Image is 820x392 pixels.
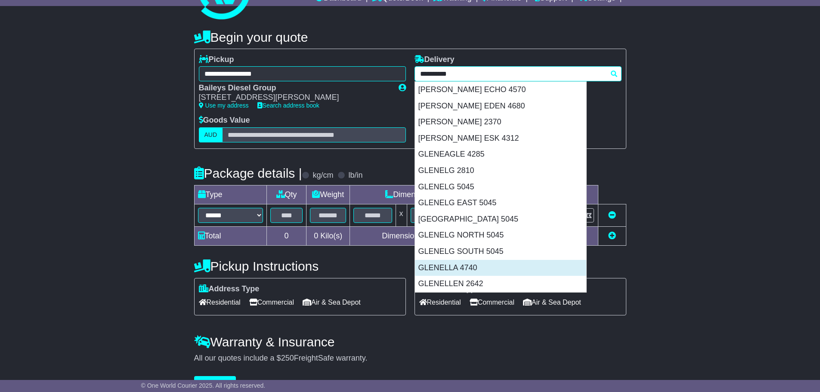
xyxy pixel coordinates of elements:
[266,185,306,204] td: Qty
[523,296,581,309] span: Air & Sea Depot
[348,171,362,180] label: lb/in
[396,204,407,226] td: x
[306,185,350,204] td: Weight
[608,231,616,240] a: Add new item
[314,231,318,240] span: 0
[257,102,319,109] a: Search address book
[199,127,223,142] label: AUD
[194,166,302,180] h4: Package details |
[415,227,586,244] div: GLENELG NORTH 5045
[415,179,586,195] div: GLENELG 5045
[313,171,333,180] label: kg/cm
[415,55,455,65] label: Delivery
[199,296,241,309] span: Residential
[141,382,266,389] span: © One World Courier 2025. All rights reserved.
[199,102,249,109] a: Use my address
[415,276,586,292] div: GLENELLEN 2642
[194,185,266,204] td: Type
[194,30,626,44] h4: Begin your quote
[608,211,616,219] a: Remove this item
[194,354,626,363] div: All our quotes include a $ FreightSafe warranty.
[419,296,461,309] span: Residential
[194,226,266,245] td: Total
[199,55,234,65] label: Pickup
[194,335,626,349] h4: Warranty & Insurance
[415,130,586,147] div: [PERSON_NAME] ESK 4312
[303,296,361,309] span: Air & Sea Depot
[199,93,390,102] div: [STREET_ADDRESS][PERSON_NAME]
[266,226,306,245] td: 0
[415,163,586,179] div: GLENELG 2810
[415,211,586,228] div: [GEOGRAPHIC_DATA] 5045
[415,146,586,163] div: GLENEAGLE 4285
[199,83,390,93] div: Baileys Diesel Group
[350,226,510,245] td: Dimensions in Centimetre(s)
[306,226,350,245] td: Kilo(s)
[194,376,236,391] button: Get Quotes
[415,260,586,276] div: GLENELLA 4740
[199,116,250,125] label: Goods Value
[249,296,294,309] span: Commercial
[415,66,622,81] typeahead: Please provide city
[415,114,586,130] div: [PERSON_NAME] 2370
[281,354,294,362] span: 250
[199,284,260,294] label: Address Type
[415,195,586,211] div: GLENELG EAST 5045
[194,259,406,273] h4: Pickup Instructions
[470,296,514,309] span: Commercial
[415,82,586,98] div: [PERSON_NAME] ECHO 4570
[415,244,586,260] div: GLENELG SOUTH 5045
[415,98,586,114] div: [PERSON_NAME] EDEN 4680
[350,185,510,204] td: Dimensions (L x W x H)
